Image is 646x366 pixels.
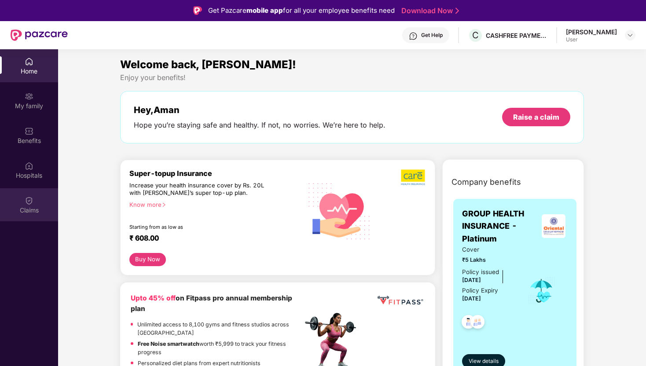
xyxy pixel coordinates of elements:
[193,6,202,15] img: Logo
[11,29,68,41] img: New Pazcare Logo
[455,6,459,15] img: Stroke
[472,30,479,40] span: C
[131,294,292,313] b: on Fitpass pro annual membership plan
[486,31,547,40] div: CASHFREE PAYMENTS INDIA PVT. LTD.
[120,73,584,82] div: Enjoy your benefits!
[161,202,166,207] span: right
[467,312,488,334] img: svg+xml;base64,PHN2ZyB4bWxucz0iaHR0cDovL3d3dy53My5vcmcvMjAwMC9zdmciIHdpZHRoPSI0OC45NDMiIGhlaWdodD...
[137,320,302,337] p: Unlimited access to 8,100 gyms and fitness studios across [GEOGRAPHIC_DATA]
[208,5,395,16] div: Get Pazcare for all your employee benefits need
[129,224,265,230] div: Starting from as low as
[134,105,385,115] div: Hey, Aman
[409,32,418,40] img: svg+xml;base64,PHN2ZyBpZD0iSGVscC0zMngzMiIgeG1sbnM9Imh0dHA6Ly93d3cudzMub3JnLzIwMDAvc3ZnIiB3aWR0aD...
[120,58,296,71] span: Welcome back, [PERSON_NAME]!
[462,208,540,245] span: GROUP HEALTH INSURANCE - Platinum
[129,253,166,266] button: Buy Now
[302,173,377,248] img: svg+xml;base64,PHN2ZyB4bWxucz0iaHR0cDovL3d3dy53My5vcmcvMjAwMC9zdmciIHhtbG5zOnhsaW5rPSJodHRwOi8vd3...
[129,169,302,178] div: Super-topup Insurance
[566,28,617,36] div: [PERSON_NAME]
[25,57,33,66] img: svg+xml;base64,PHN2ZyBpZD0iSG9tZSIgeG1sbnM9Imh0dHA6Ly93d3cudzMub3JnLzIwMDAvc3ZnIiB3aWR0aD0iMjAiIG...
[25,92,33,101] img: svg+xml;base64,PHN2ZyB3aWR0aD0iMjAiIGhlaWdodD0iMjAiIHZpZXdCb3g9IjAgMCAyMCAyMCIgZmlsbD0ibm9uZSIgeG...
[421,32,443,39] div: Get Help
[401,169,426,186] img: b5dec4f62d2307b9de63beb79f102df3.png
[129,234,294,244] div: ₹ 608.00
[134,121,385,130] div: Hope you’re staying safe and healthy. If not, no worries. We’re here to help.
[25,161,33,170] img: svg+xml;base64,PHN2ZyBpZD0iSG9zcGl0YWxzIiB4bWxucz0iaHR0cDovL3d3dy53My5vcmcvMjAwMC9zdmciIHdpZHRoPS...
[566,36,617,43] div: User
[458,312,479,334] img: svg+xml;base64,PHN2ZyB4bWxucz0iaHR0cDovL3d3dy53My5vcmcvMjAwMC9zdmciIHdpZHRoPSI0OC45NDMiIGhlaWdodD...
[401,6,456,15] a: Download Now
[129,201,297,207] div: Know more
[462,245,515,254] span: Cover
[138,340,199,347] strong: Free Noise smartwatch
[462,256,515,264] span: ₹5 Lakhs
[542,214,565,238] img: insurerLogo
[138,340,302,357] p: worth ₹5,999 to track your fitness progress
[25,196,33,205] img: svg+xml;base64,PHN2ZyBpZD0iQ2xhaW0iIHhtbG5zPSJodHRwOi8vd3d3LnczLm9yZy8yMDAwL3N2ZyIgd2lkdGg9IjIwIi...
[129,182,264,197] div: Increase your health insurance cover by Rs. 20L with [PERSON_NAME]’s super top-up plan.
[25,127,33,135] img: svg+xml;base64,PHN2ZyBpZD0iQmVuZWZpdHMiIHhtbG5zPSJodHRwOi8vd3d3LnczLm9yZy8yMDAwL3N2ZyIgd2lkdGg9Ij...
[462,286,498,295] div: Policy Expiry
[469,357,499,366] span: View details
[451,176,521,188] span: Company benefits
[513,112,559,122] div: Raise a claim
[527,276,556,305] img: icon
[462,277,481,283] span: [DATE]
[627,32,634,39] img: svg+xml;base64,PHN2ZyBpZD0iRHJvcGRvd24tMzJ4MzIiIHhtbG5zPSJodHRwOi8vd3d3LnczLm9yZy8yMDAwL3N2ZyIgd2...
[246,6,283,15] strong: mobile app
[462,295,481,302] span: [DATE]
[376,293,425,308] img: fppp.png
[131,294,176,302] b: Upto 45% off
[462,267,499,277] div: Policy issued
